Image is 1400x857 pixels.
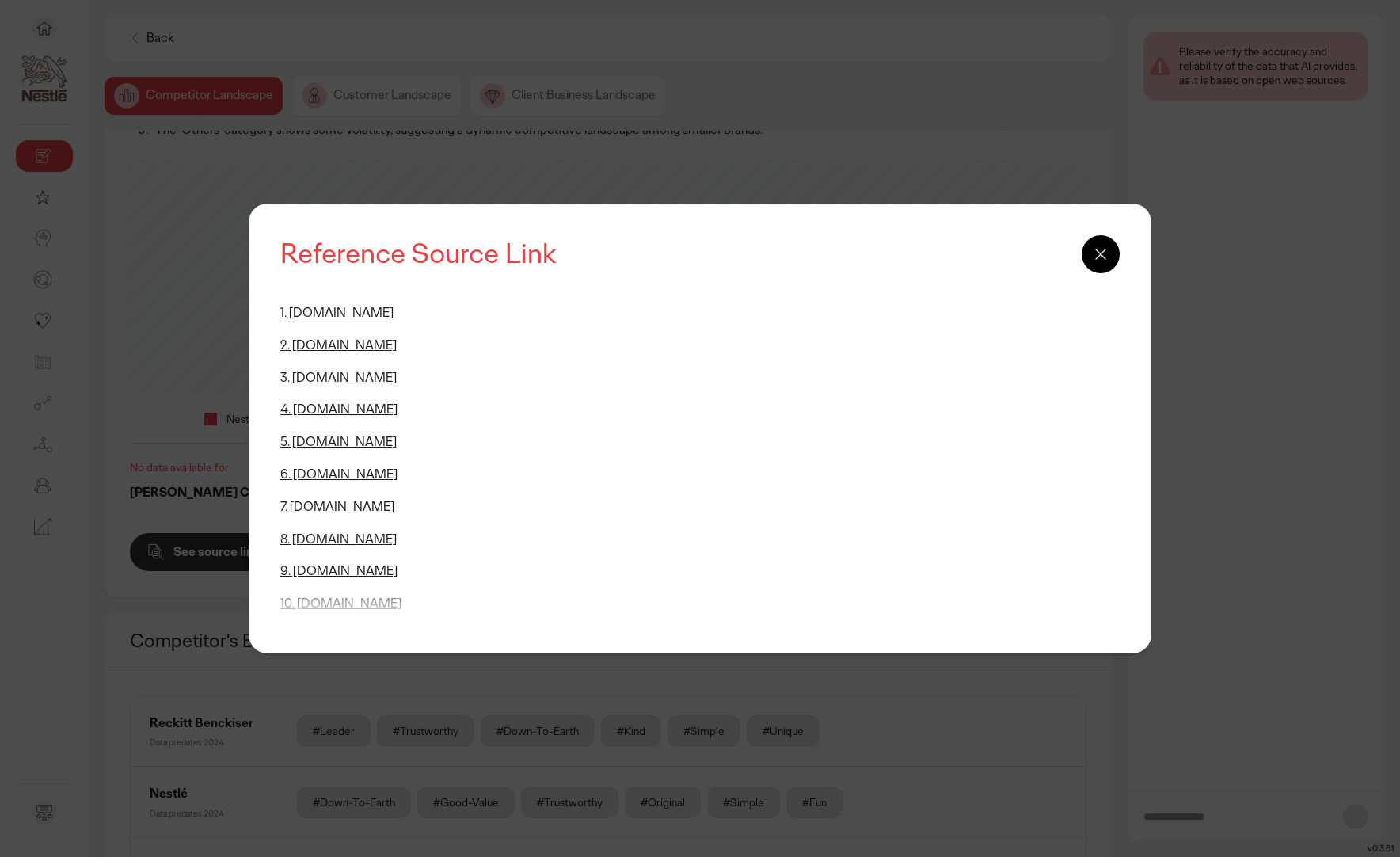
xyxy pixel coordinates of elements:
a: 3. [DOMAIN_NAME] [280,369,397,386]
a: 7. [DOMAIN_NAME] [280,498,394,515]
a: 1. [DOMAIN_NAME] [280,304,394,321]
a: 10. [DOMAIN_NAME] [280,595,401,611]
div: Reference Source Link [280,235,1066,273]
a: 2. [DOMAIN_NAME] [280,337,397,353]
a: 4. [DOMAIN_NAME] [280,401,398,417]
a: 8. [DOMAIN_NAME] [280,531,397,547]
a: 5. [DOMAIN_NAME] [280,433,397,450]
a: 9. [DOMAIN_NAME] [280,562,398,579]
a: 6. [DOMAIN_NAME] [280,466,398,482]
